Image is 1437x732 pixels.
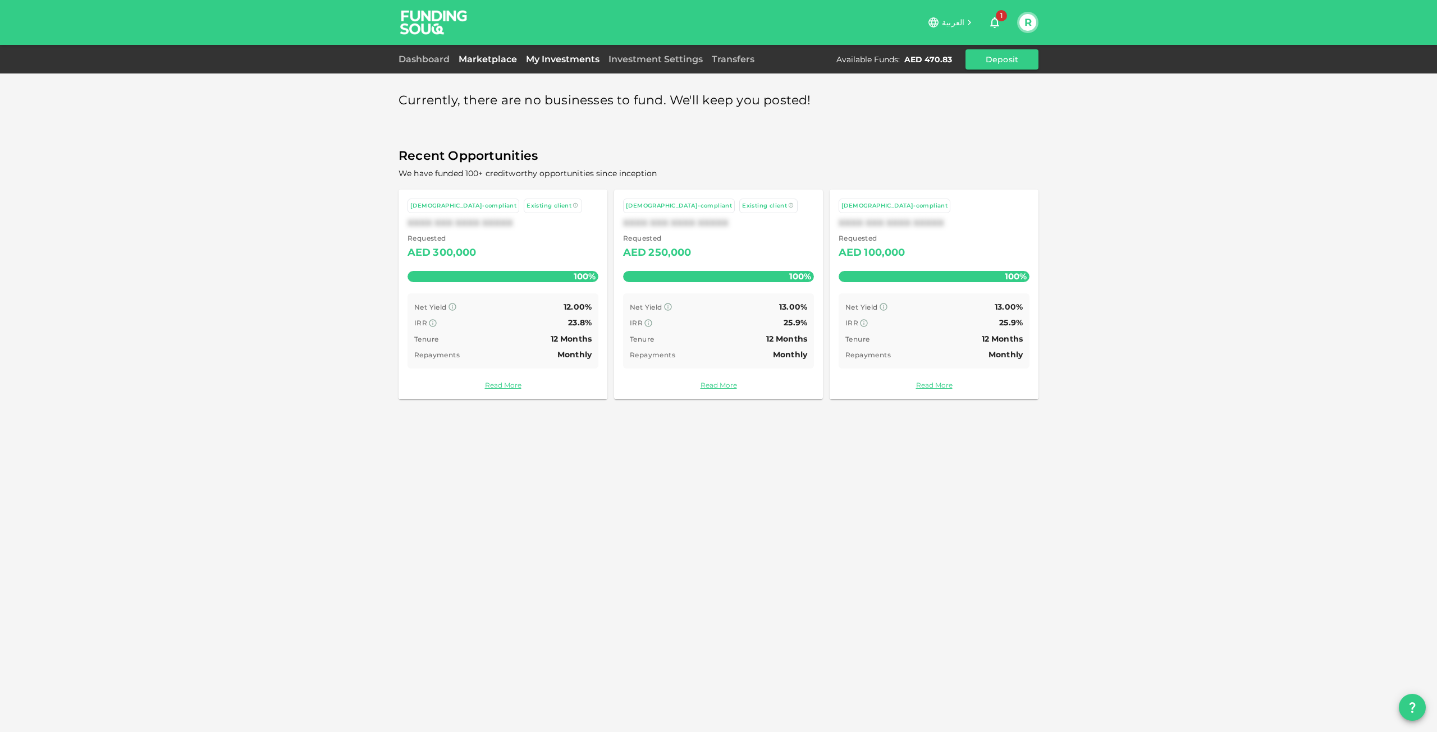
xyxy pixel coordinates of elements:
[414,335,438,343] span: Tenure
[648,244,691,262] div: 250,000
[623,380,814,390] a: Read More
[839,218,1029,228] div: XXXX XXX XXXX XXXXX
[630,335,654,343] span: Tenure
[988,349,1023,360] span: Monthly
[521,54,604,65] a: My Investments
[604,54,707,65] a: Investment Settings
[414,351,460,359] span: Repayments
[571,268,598,284] span: 100%
[839,244,862,262] div: AED
[779,302,807,312] span: 13.00%
[399,190,607,399] a: [DEMOGRAPHIC_DATA]-compliant Existing clientXXXX XXX XXXX XXXXX Requested AED300,000100% Net Yiel...
[623,244,646,262] div: AED
[836,54,900,65] div: Available Funds :
[845,303,878,311] span: Net Yield
[707,54,759,65] a: Transfers
[414,319,427,327] span: IRR
[1002,268,1029,284] span: 100%
[614,190,823,399] a: [DEMOGRAPHIC_DATA]-compliant Existing clientXXXX XXX XXXX XXXXX Requested AED250,000100% Net Yiel...
[841,201,948,211] div: [DEMOGRAPHIC_DATA]-compliant
[557,349,592,360] span: Monthly
[399,168,657,178] span: We have funded 100+ creditworthy opportunities since inception
[786,268,814,284] span: 100%
[864,244,905,262] div: 100,000
[564,302,592,312] span: 12.00%
[623,233,692,244] span: Requested
[408,218,598,228] div: XXXX XXX XXXX XXXXX
[399,145,1038,167] span: Recent Opportunities
[742,202,787,209] span: Existing client
[1399,694,1426,721] button: question
[623,218,814,228] div: XXXX XXX XXXX XXXXX
[982,334,1023,344] span: 12 Months
[845,335,869,343] span: Tenure
[996,10,1007,21] span: 1
[784,317,807,328] span: 25.9%
[626,201,732,211] div: [DEMOGRAPHIC_DATA]-compliant
[845,351,891,359] span: Repayments
[527,202,571,209] span: Existing client
[766,334,807,344] span: 12 Months
[568,317,592,328] span: 23.8%
[630,303,662,311] span: Net Yield
[414,303,447,311] span: Net Yield
[630,351,675,359] span: Repayments
[773,349,807,360] span: Monthly
[454,54,521,65] a: Marketplace
[399,54,454,65] a: Dashboard
[1019,14,1036,31] button: R
[839,380,1029,390] a: Read More
[551,334,592,344] span: 12 Months
[839,233,905,244] span: Requested
[408,244,431,262] div: AED
[408,380,598,390] a: Read More
[845,319,858,327] span: IRR
[983,11,1006,34] button: 1
[999,317,1023,328] span: 25.9%
[433,244,476,262] div: 300,000
[904,54,952,65] div: AED 470.83
[830,190,1038,399] a: [DEMOGRAPHIC_DATA]-compliantXXXX XXX XXXX XXXXX Requested AED100,000100% Net Yield 13.00% IRR 25....
[942,17,964,27] span: العربية
[408,233,477,244] span: Requested
[995,302,1023,312] span: 13.00%
[399,90,811,112] span: Currently, there are no businesses to fund. We'll keep you posted!
[410,201,516,211] div: [DEMOGRAPHIC_DATA]-compliant
[965,49,1038,70] button: Deposit
[630,319,643,327] span: IRR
